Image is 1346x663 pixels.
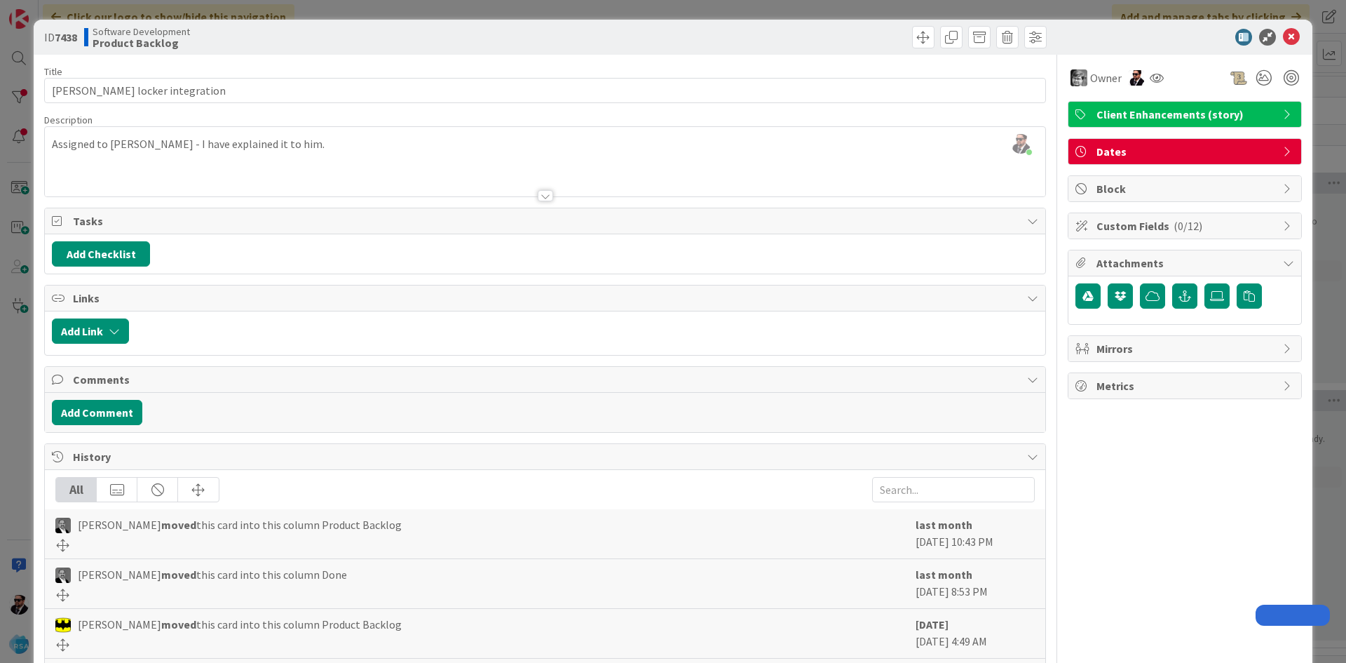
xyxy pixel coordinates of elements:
b: 7438 [55,30,77,44]
b: last month [916,568,972,582]
b: last month [916,518,972,532]
span: Attachments [1096,255,1276,272]
div: [DATE] 10:43 PM [916,516,1035,551]
span: Owner [1090,69,1122,86]
span: [PERSON_NAME] this card into this column Done [78,566,347,583]
span: Tasks [73,213,1020,229]
img: AC [1129,70,1144,86]
b: moved [161,617,196,631]
b: [DATE] [916,617,949,631]
b: moved [161,568,196,582]
span: Links [73,290,1020,307]
button: Add Link [52,319,129,344]
span: Dates [1096,143,1276,160]
b: moved [161,518,196,532]
span: Mirrors [1096,340,1276,357]
input: Search... [872,477,1035,502]
span: ( 0/12 ) [1174,219,1202,233]
img: RA [55,568,71,583]
span: Software Development [93,26,190,37]
img: KS [1070,69,1087,86]
img: AC [55,617,71,633]
img: ENwEDLBH9JTKAW7Aag9GomUrJqn5f3gZ.jpg [1011,134,1031,154]
button: Add Checklist [52,241,150,267]
span: Metrics [1096,377,1276,394]
input: type card name here... [44,78,1046,103]
div: [DATE] 8:53 PM [916,566,1035,601]
p: Assigned to [PERSON_NAME] - I have explained it to him. [52,136,1038,152]
img: RA [55,518,71,533]
span: Comments [73,371,1020,388]
span: [PERSON_NAME] this card into this column Product Backlog [78,516,402,533]
span: [PERSON_NAME] this card into this column Product Backlog [78,616,402,633]
span: ID [44,29,77,46]
div: All [56,478,97,502]
b: Product Backlog [93,37,190,48]
span: History [73,448,1020,465]
div: [DATE] 4:49 AM [916,616,1035,651]
span: Custom Fields [1096,217,1276,234]
label: Title [44,65,62,78]
span: Block [1096,180,1276,197]
span: Description [44,114,93,126]
span: Client Enhancements (story) [1096,106,1276,123]
button: Add Comment [52,400,142,425]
